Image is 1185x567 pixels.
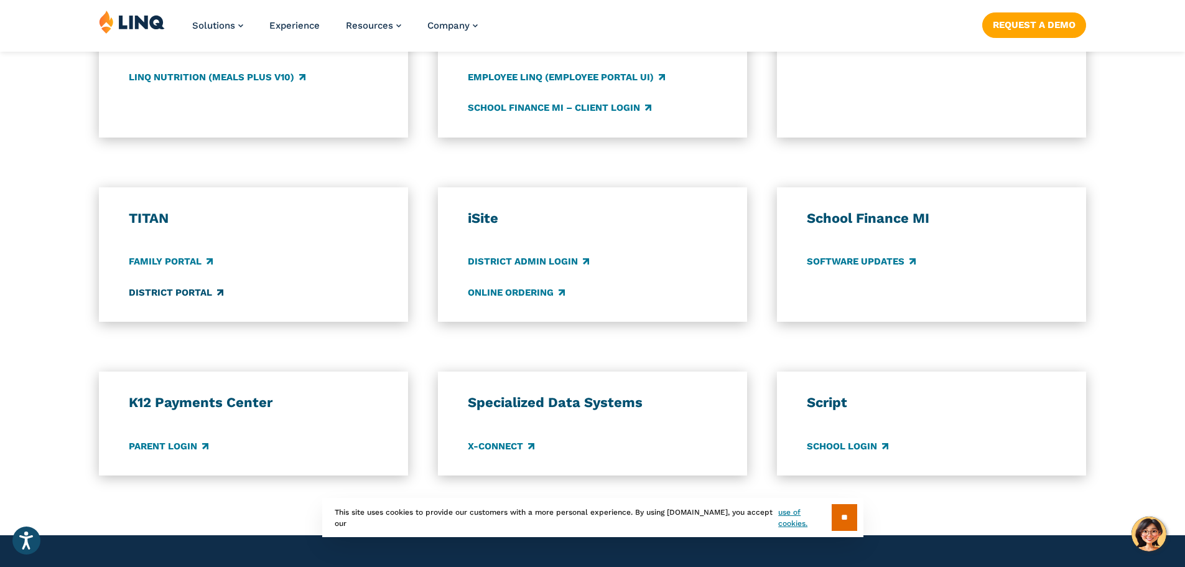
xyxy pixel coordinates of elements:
a: Company [427,20,478,31]
nav: Button Navigation [982,10,1086,37]
h3: School Finance MI [807,210,1057,227]
a: Parent Login [129,439,208,453]
a: Online Ordering [468,286,565,299]
a: District Portal [129,286,223,299]
h3: Specialized Data Systems [468,394,718,411]
div: This site uses cookies to provide our customers with a more personal experience. By using [DOMAIN... [322,498,863,537]
a: Resources [346,20,401,31]
span: Company [427,20,470,31]
img: LINQ | K‑12 Software [99,10,165,34]
a: Solutions [192,20,243,31]
a: X-Connect [468,439,534,453]
a: School Login [807,439,888,453]
a: Experience [269,20,320,31]
h3: K12 Payments Center [129,394,379,411]
span: Solutions [192,20,235,31]
h3: Script [807,394,1057,411]
h3: iSite [468,210,718,227]
a: District Admin Login [468,255,589,269]
a: Request a Demo [982,12,1086,37]
a: Employee LINQ (Employee Portal UI) [468,70,665,84]
button: Hello, have a question? Let’s chat. [1132,517,1166,551]
a: Family Portal [129,255,213,269]
span: Resources [346,20,393,31]
a: use of cookies. [778,507,831,529]
h3: TITAN [129,210,379,227]
a: LINQ Nutrition (Meals Plus v10) [129,70,305,84]
nav: Primary Navigation [192,10,478,51]
a: Software Updates [807,255,916,269]
a: School Finance MI – Client Login [468,101,651,115]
